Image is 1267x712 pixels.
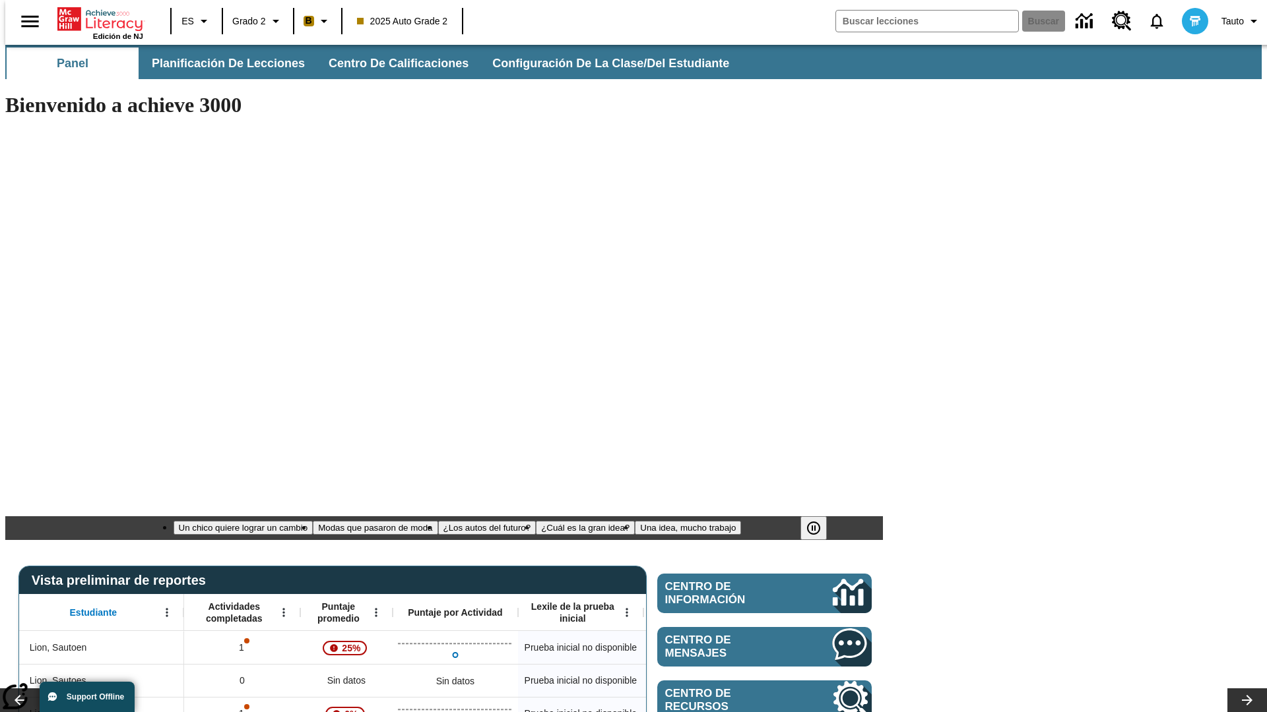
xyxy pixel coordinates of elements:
a: Portada [57,6,143,32]
span: ES [181,15,194,28]
span: Support Offline [67,692,124,701]
button: Perfil/Configuración [1216,9,1267,33]
a: Centro de mensajes [657,627,872,667]
button: Carrusel de lecciones, seguir [1227,688,1267,712]
button: Diapositiva 5 Una idea, mucho trabajo [635,521,741,535]
div: Sin datos, Lion, Sautoen [643,631,769,664]
button: Diapositiva 4 ¿Cuál es la gran idea? [536,521,635,535]
button: Pausar [800,516,827,540]
a: Notificaciones [1140,4,1174,38]
div: Portada [57,5,143,40]
button: Grado: Grado 2, Elige un grado [227,9,289,33]
div: Sin datos, Lion, Sautoes [300,664,393,697]
span: 2025 Auto Grade 2 [357,15,448,28]
button: Configuración de la clase/del estudiante [482,47,740,79]
a: Centro de recursos, Se abrirá en una pestaña nueva. [1104,3,1140,39]
span: Puntaje promedio [307,601,370,624]
div: Sin datos, Lion, Sautoes [643,664,769,697]
span: Centro de información [665,580,789,607]
span: Estudiante [70,607,117,618]
span: Lion, Sautoes [30,674,86,688]
a: Centro de información [657,574,872,613]
span: Vista preliminar de reportes [32,573,212,588]
span: Edición de NJ [93,32,143,40]
span: B [306,13,312,29]
span: Tauto [1221,15,1244,28]
span: Panel [57,56,88,71]
button: Lenguaje: ES, Selecciona un idioma [176,9,218,33]
span: Planificación de lecciones [152,56,305,71]
button: Diapositiva 3 ¿Los autos del futuro? [438,521,536,535]
button: Abrir menú [617,603,637,622]
span: Prueba inicial no disponible, Lion, Sautoen [525,641,637,655]
span: Prueba inicial no disponible, Lion, Sautoes [525,674,637,688]
button: Panel [7,47,139,79]
button: Diapositiva 2 Modas que pasaron de moda [313,521,438,535]
div: 0, Lion, Sautoes [184,664,300,697]
div: Sin datos, Lion, Sautoes [430,668,481,694]
button: Escoja un nuevo avatar [1174,4,1216,38]
button: Boost El color de la clase es anaranjado claro. Cambiar el color de la clase. [298,9,337,33]
button: Abrir menú [274,603,294,622]
span: Sin datos [321,667,372,694]
div: Pausar [800,516,840,540]
button: Abrir el menú lateral [11,2,49,41]
div: Subbarra de navegación [5,47,741,79]
span: Configuración de la clase/del estudiante [492,56,729,71]
div: Subbarra de navegación [5,45,1262,79]
button: Support Offline [40,682,135,712]
input: Buscar campo [836,11,1018,32]
button: Abrir menú [157,603,177,622]
button: Diapositiva 1 Un chico quiere lograr un cambio [174,521,313,535]
span: Grado 2 [232,15,266,28]
span: Centro de mensajes [665,634,793,660]
span: Lion, Sautoen [30,641,86,655]
button: Centro de calificaciones [318,47,479,79]
span: Centro de calificaciones [329,56,469,71]
h1: Bienvenido a achieve 3000 [5,93,883,117]
span: Actividades completadas [191,601,278,624]
a: Centro de información [1068,3,1104,40]
img: avatar image [1182,8,1208,34]
p: 1 [238,641,247,655]
div: 1, Es posible que sea inválido el puntaje de una o más actividades., Lion, Sautoen [184,631,300,664]
span: 0 [240,674,245,688]
span: 25% [337,636,366,660]
span: Lexile de la prueba inicial [525,601,621,624]
button: Planificación de lecciones [141,47,315,79]
div: , 25%, ¡Atención! La puntuación media de 25% correspondiente al primer intento de este estudiante... [300,631,393,664]
span: Puntaje por Actividad [408,607,502,618]
button: Abrir menú [366,603,386,622]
